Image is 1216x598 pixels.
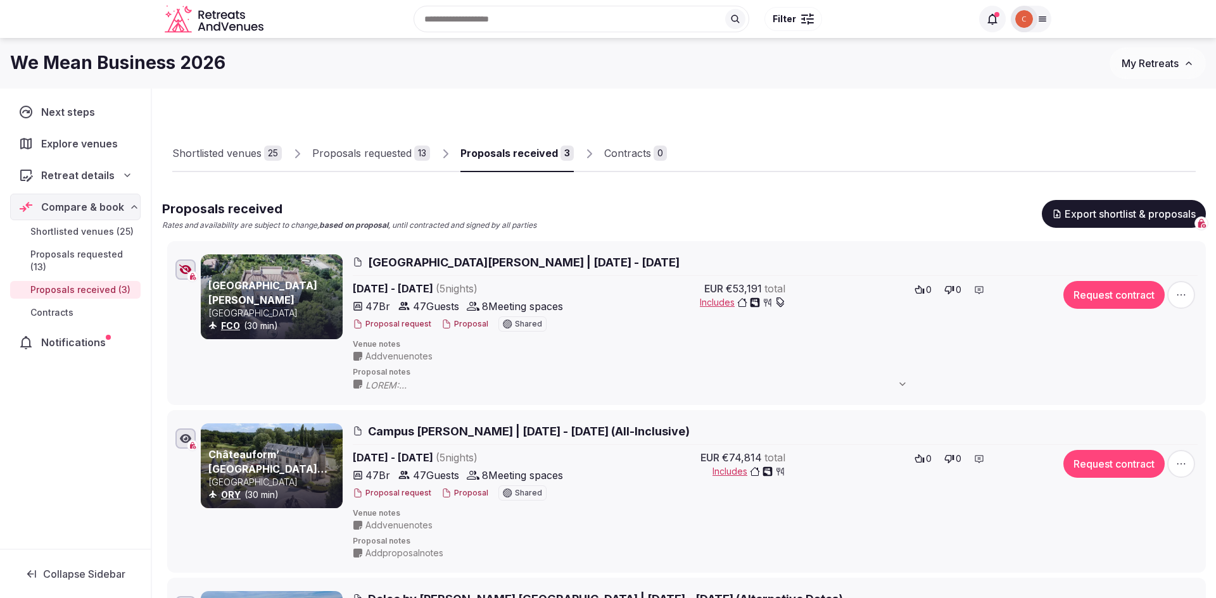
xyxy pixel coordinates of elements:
[365,350,433,363] span: Add venue notes
[365,519,433,532] span: Add venue notes
[172,146,262,161] div: Shortlisted venues
[30,248,136,273] span: Proposals requested (13)
[940,281,965,299] button: 0
[10,51,225,75] h1: We Mean Business 2026
[221,489,241,500] a: ORY
[10,281,141,299] a: Proposals received (3)
[654,146,667,161] div: 0
[413,468,459,483] span: 47 Guests
[353,281,576,296] span: [DATE] - [DATE]
[353,450,576,465] span: [DATE] - [DATE]
[41,199,124,215] span: Compare & book
[165,5,266,34] a: Visit the homepage
[368,254,680,270] span: [GEOGRAPHIC_DATA][PERSON_NAME] | [DATE] - [DATE]
[43,568,125,580] span: Collapse Sidebar
[353,508,1198,519] span: Venue notes
[221,320,240,332] button: FCO
[764,450,785,465] span: total
[41,104,100,120] span: Next steps
[560,146,574,161] div: 3
[41,335,111,350] span: Notifications
[365,468,390,483] span: 47 Br
[365,299,390,314] span: 47 Br
[312,146,412,161] div: Proposals requested
[30,306,73,319] span: Contracts
[722,450,762,465] span: €74,814
[208,489,340,501] div: (30 min)
[208,476,340,489] p: [GEOGRAPHIC_DATA]
[10,304,141,321] a: Contracts
[10,130,141,157] a: Explore venues
[41,136,123,151] span: Explore venues
[162,200,536,218] h2: Proposals received
[10,246,141,276] a: Proposals requested (13)
[319,220,388,230] strong: based on proposal
[353,536,1198,547] span: Proposal notes
[482,468,563,483] span: 8 Meeting spaces
[368,423,690,439] span: Campus [PERSON_NAME] | [DATE] - [DATE] (All-Inclusive)
[414,146,430,161] div: 13
[436,282,478,295] span: ( 5 night s )
[926,452,932,465] span: 0
[764,7,822,31] button: Filter
[165,5,266,34] svg: Retreats and Venues company logo
[1122,57,1179,70] span: My Retreats
[208,320,340,332] div: (30 min)
[515,489,542,497] span: Shared
[172,135,282,172] a: Shortlisted venues25
[1110,47,1206,79] button: My Retreats
[264,146,282,161] div: 25
[1063,281,1165,309] button: Request contract
[365,547,443,559] span: Add proposal notes
[221,320,240,331] a: FCO
[460,146,558,161] div: Proposals received
[41,168,115,183] span: Retreat details
[700,450,719,465] span: EUR
[956,283,961,296] span: 0
[704,281,723,296] span: EUR
[413,299,459,314] span: 47 Guests
[956,452,961,465] span: 0
[712,465,785,478] button: Includes
[208,448,327,489] a: Châteauform’ [GEOGRAPHIC_DATA][PERSON_NAME]
[353,488,431,499] button: Proposal request
[353,367,1198,378] span: Proposal notes
[940,450,965,468] button: 0
[482,299,563,314] span: 8 Meeting spaces
[1063,450,1165,478] button: Request contract
[10,560,141,588] button: Collapse Sidebar
[10,99,141,125] a: Next steps
[208,279,317,306] a: [GEOGRAPHIC_DATA][PERSON_NAME]
[208,307,340,320] p: [GEOGRAPHIC_DATA]
[773,13,796,25] span: Filter
[515,320,542,328] span: Shared
[700,296,785,309] button: Includes
[353,339,1198,350] span: Venue notes
[30,225,134,238] span: Shortlisted venues (25)
[726,281,762,296] span: €53,191
[441,488,488,499] button: Proposal
[926,283,932,296] span: 0
[30,283,130,296] span: Proposals received (3)
[365,379,920,392] span: LOREM: Ipsu Dolor Sitam Consecte adi e. 19 seddo ei tempo, in utlab: 2) e. 58 dolor mag aliquae a...
[162,220,536,231] p: Rates and availability are subject to change, , until contracted and signed by all parties
[911,450,935,468] button: 0
[764,281,785,296] span: total
[1042,200,1206,228] button: Export shortlist & proposals
[604,135,667,172] a: Contracts0
[10,223,141,240] a: Shortlisted venues (25)
[460,135,574,172] a: Proposals received3
[10,329,141,356] a: Notifications
[436,451,478,464] span: ( 5 night s )
[604,146,651,161] div: Contracts
[221,489,241,501] button: ORY
[353,319,431,330] button: Proposal request
[1015,10,1033,28] img: Catalina
[312,135,430,172] a: Proposals requested13
[911,281,935,299] button: 0
[441,319,488,330] button: Proposal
